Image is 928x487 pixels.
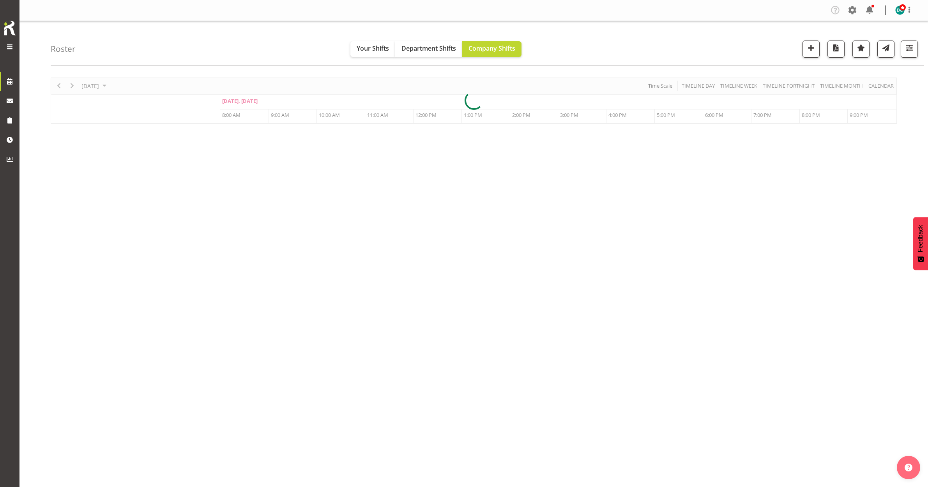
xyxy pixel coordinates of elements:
img: donald-cunningham11616.jpg [895,5,905,15]
button: Highlight an important date within the roster. [852,41,870,58]
button: Send a list of all shifts for the selected filtered period to all rostered employees. [877,41,894,58]
span: Company Shifts [468,44,515,53]
img: Rosterit icon logo [2,19,18,37]
span: Feedback [917,225,924,252]
button: Download a PDF of the roster for the current day [827,41,845,58]
span: Your Shifts [357,44,389,53]
span: Department Shifts [401,44,456,53]
button: Feedback - Show survey [913,217,928,270]
button: Add a new shift [802,41,820,58]
button: Your Shifts [350,41,395,57]
h4: Roster [51,44,76,53]
button: Company Shifts [462,41,521,57]
button: Department Shifts [395,41,462,57]
button: Filter Shifts [901,41,918,58]
img: help-xxl-2.png [905,464,912,471]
